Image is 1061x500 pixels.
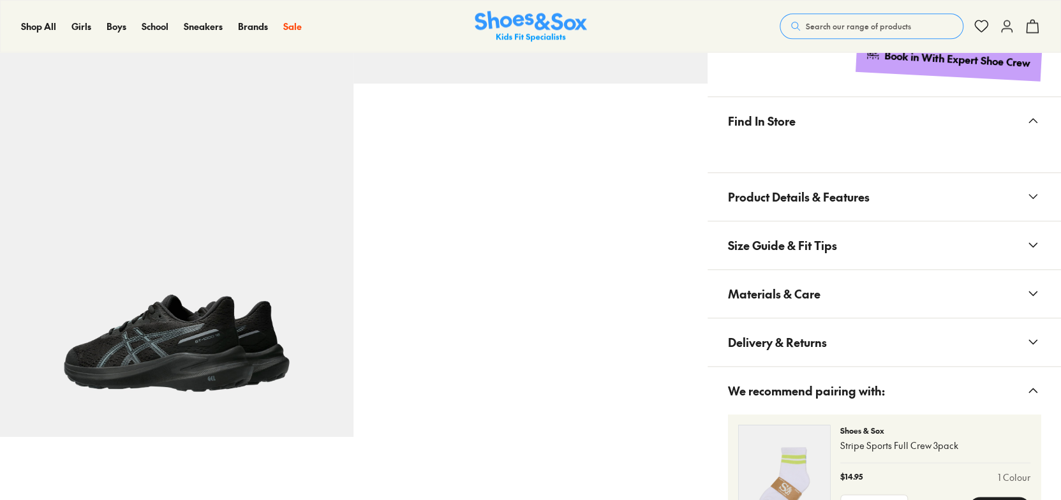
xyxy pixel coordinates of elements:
[884,48,1031,70] div: Book in With Expert Shoe Crew
[728,102,796,140] span: Find In Store
[708,270,1061,318] button: Materials & Care
[475,11,587,42] img: SNS_Logo_Responsive.svg
[840,439,1030,452] p: Stripe Sports Full Crew 3pack
[184,20,223,33] a: Sneakers
[142,20,168,33] a: School
[238,20,268,33] a: Brands
[806,20,911,32] span: Search our range of products
[728,145,1041,157] iframe: Find in Store
[475,11,587,42] a: Shoes & Sox
[107,20,126,33] a: Boys
[728,178,870,216] span: Product Details & Features
[728,275,820,312] span: Materials & Care
[840,425,1030,436] p: Shoes & Sox
[21,20,56,33] a: Shop All
[728,323,827,361] span: Delivery & Returns
[856,36,1041,80] a: Book in With Expert Shoe Crew
[998,471,1030,484] a: 1 Colour
[283,20,302,33] a: Sale
[780,13,963,39] button: Search our range of products
[708,97,1061,145] button: Find In Store
[728,372,885,409] span: We recommend pairing with:
[708,221,1061,269] button: Size Guide & Fit Tips
[708,367,1061,415] button: We recommend pairing with:
[708,318,1061,366] button: Delivery & Returns
[71,20,91,33] a: Girls
[728,226,837,264] span: Size Guide & Fit Tips
[708,173,1061,221] button: Product Details & Features
[840,471,863,484] p: $14.95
